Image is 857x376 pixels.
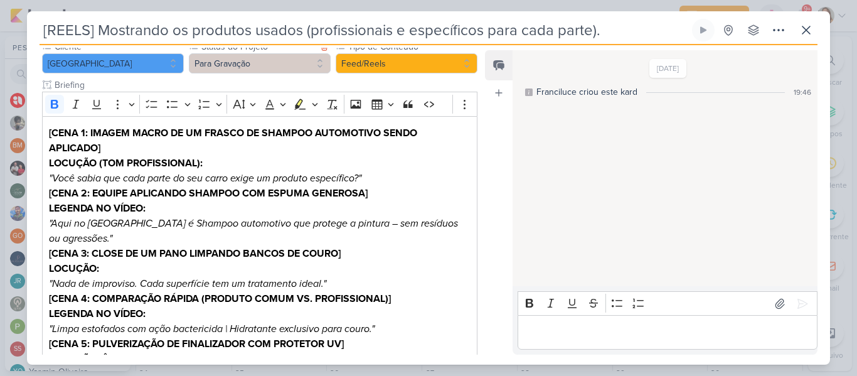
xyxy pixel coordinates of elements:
strong: [CENA 2: EQUIPE APLICANDO SHAMPOO COM ESPUMA GENEROSA] [49,187,368,200]
div: Editor toolbar [42,92,477,116]
input: Kard Sem Título [40,19,689,41]
i: "Nada de improviso. Cada superfície tem um tratamento ideal." [49,277,326,290]
strong: LOCUÇÃO (TOM PROFISSIONAL): [49,157,203,169]
strong: [CENA 3: CLOSE DE UM PANO LIMPANDO BANCOS DE COURO] [49,247,341,260]
strong: [CENA 4: COMPARAÇÃO RÁPIDA (PRODUTO COMUM VS. PROFISSIONAL)] [49,293,391,305]
div: Ligar relógio [698,25,708,35]
strong: [CENA 1: IMAGEM MACRO DE UM FRASCO DE SHAMPOO AUTOMOTIVO SENDO APLICADO] [49,127,417,154]
i: "Aqui no [GEOGRAPHIC_DATA] é Shampoo automotivo que protege a pintura – sem resíduos ou agressões." [49,217,458,245]
div: Editor editing area: main [518,315,817,350]
button: Feed/Reels [336,53,477,73]
button: Para Gravação [189,53,331,73]
strong: LOCUÇÃO (ÊNFASE): [49,353,145,365]
strong: LEGENDA NO VÍDEO: [49,308,146,320]
strong: LEGENDA NO VÍDEO: [49,202,146,215]
input: Texto sem título [52,78,477,92]
div: Editor toolbar [518,291,817,316]
button: [GEOGRAPHIC_DATA] [42,53,184,73]
strong: [CENA 5: PULVERIZAÇÃO DE FINALIZADOR COM PROTETOR UV] [49,338,344,350]
strong: LOCUÇÃO: [49,262,99,275]
i: "Você sabia que cada parte do seu carro exige um produto específico?" [49,172,361,185]
div: Franciluce criou este kard [536,85,637,99]
i: "Limpa estofados com ação bactericida | Hidratante exclusivo para couro." [49,323,375,335]
div: 19:46 [794,87,811,98]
